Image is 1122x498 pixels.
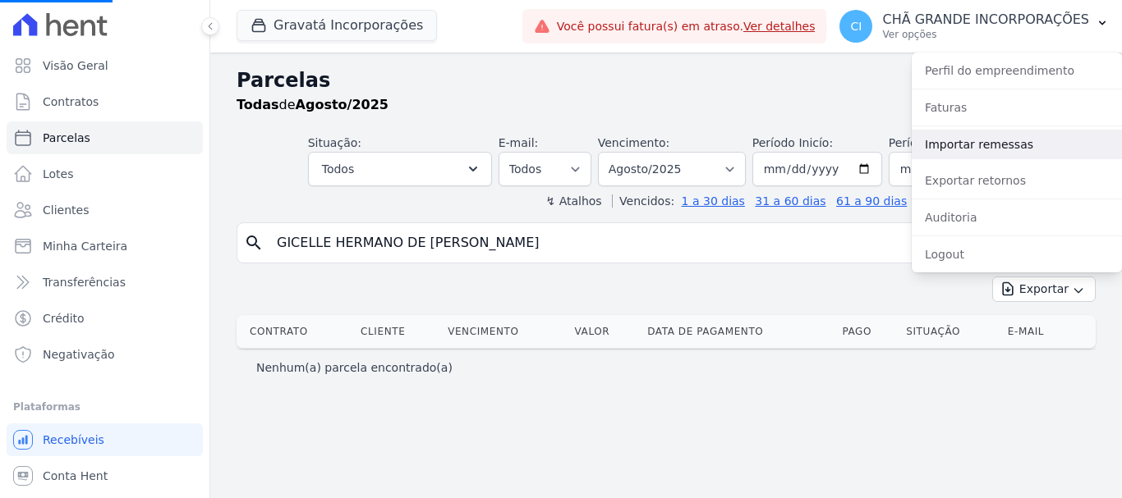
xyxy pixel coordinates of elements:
a: Minha Carteira [7,230,203,263]
label: Período Fim: [889,135,1019,152]
th: Data de Pagamento [641,315,835,348]
p: Ver opções [882,28,1089,41]
a: Recebíveis [7,423,203,456]
span: Crédito [43,310,85,327]
a: Faturas [912,93,1122,122]
th: Situação [899,315,1001,348]
span: Visão Geral [43,57,108,74]
a: 1 a 30 dias [682,194,745,208]
label: Situação: [308,136,361,149]
strong: Agosto/2025 [296,97,389,112]
a: Auditoria [912,203,1122,232]
button: CI CHÃ GRANDE INCORPORAÇÕES Ver opções [826,3,1122,49]
p: de [237,95,389,115]
th: Valor [568,315,641,348]
th: E-mail [1001,315,1076,348]
a: Perfil do empreendimento [912,56,1122,85]
label: Período Inicío: [752,136,833,149]
a: Lotes [7,158,203,190]
button: Todos [308,152,492,186]
th: Cliente [354,315,441,348]
a: Crédito [7,302,203,335]
a: Clientes [7,194,203,226]
span: Clientes [43,202,89,218]
a: Importar remessas [912,130,1122,159]
p: CHÃ GRANDE INCORPORAÇÕES [882,11,1089,28]
a: 61 a 90 dias [836,194,907,208]
span: Contratos [43,94,99,110]
th: Pago [835,315,899,348]
strong: Todas [237,97,279,112]
input: Buscar por nome do lote ou do cliente [267,226,1088,259]
label: Vencidos: [612,194,674,208]
span: Transferências [43,274,126,290]
a: Conta Hent [7,459,203,492]
h2: Parcelas [237,66,1096,95]
span: Parcelas [43,130,90,146]
a: Ver detalhes [743,20,816,33]
a: Exportar retornos [912,166,1122,195]
a: Parcelas [7,121,203,154]
a: Negativação [7,338,203,371]
button: Gravatá Incorporações [237,10,437,41]
a: 31 a 60 dias [755,194,825,208]
span: Conta Hent [43,468,108,484]
a: Logout [912,240,1122,269]
span: Lotes [43,166,74,182]
p: Nenhum(a) parcela encontrado(a) [256,359,453,376]
label: E-mail: [499,136,539,149]
i: search [244,233,264,253]
span: CI [851,21,862,32]
span: Negativação [43,346,115,363]
label: ↯ Atalhos [545,194,601,208]
span: Minha Carteira [43,238,127,254]
span: Todos [322,159,354,179]
button: Exportar [992,276,1096,302]
label: Vencimento: [598,136,669,149]
th: Contrato [237,315,354,348]
a: Visão Geral [7,49,203,82]
span: Recebíveis [43,432,104,448]
th: Vencimento [441,315,568,348]
a: Transferências [7,266,203,299]
a: Contratos [7,85,203,118]
div: Plataformas [13,397,196,417]
span: Você possui fatura(s) em atraso. [557,18,816,35]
